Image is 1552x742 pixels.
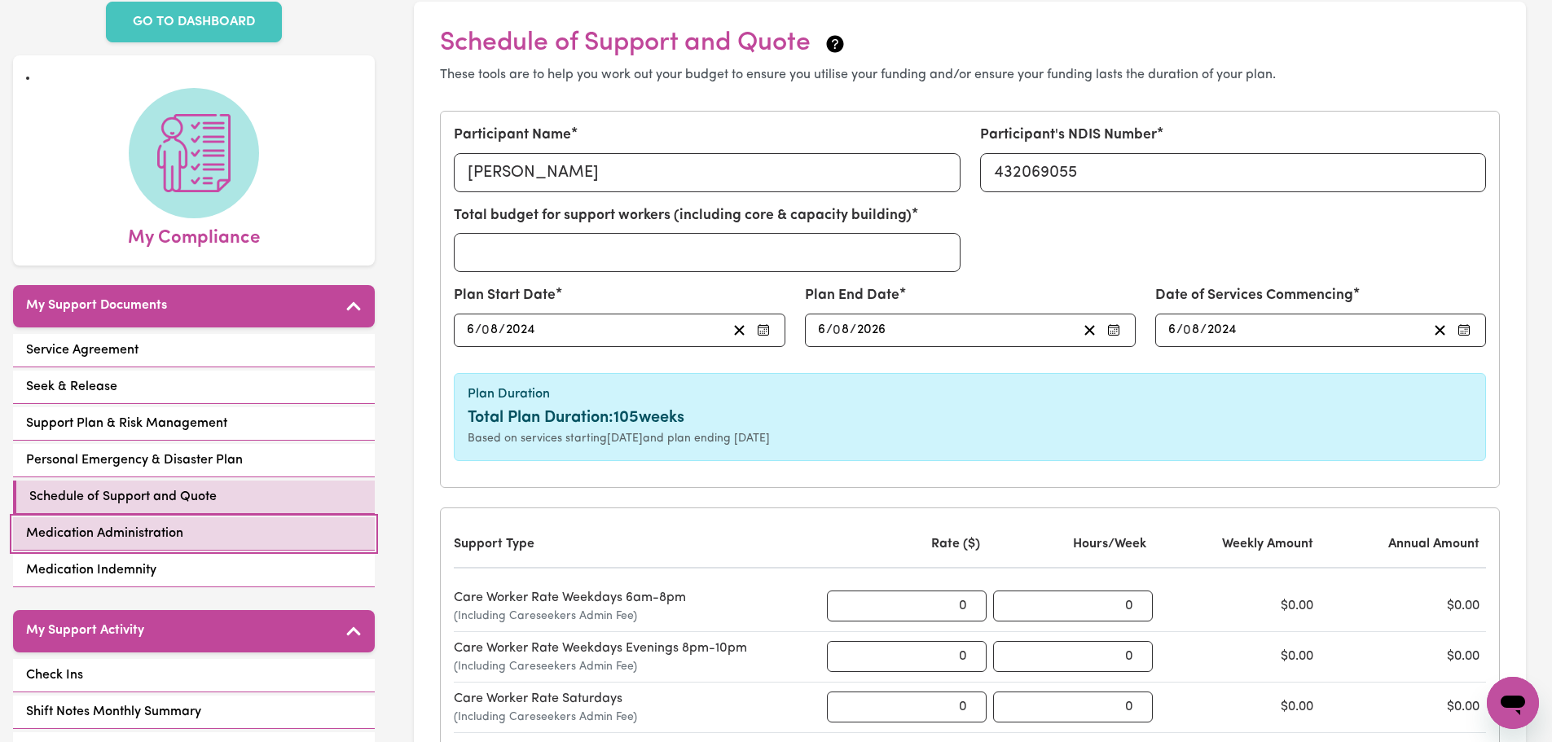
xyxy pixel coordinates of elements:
[1159,697,1319,717] div: $0.00
[13,610,375,652] button: My Support Activity
[29,487,217,507] span: Schedule of Support and Quote
[13,517,375,551] a: Medication Administration
[26,88,362,252] a: My Compliance
[483,319,499,341] input: --
[1326,697,1486,717] div: $0.00
[26,340,138,360] span: Service Agreement
[13,407,375,441] a: Support Plan & Risk Management
[13,696,375,729] a: Shift Notes Monthly Summary
[827,534,987,554] div: Rate ($)
[454,689,820,726] div: Care Worker Rate Saturdays
[1200,323,1207,337] span: /
[481,323,490,336] span: 0
[26,524,183,543] span: Medication Administration
[26,377,117,397] span: Seek & Release
[850,323,856,337] span: /
[805,285,899,306] label: Plan End Date
[505,319,537,341] input: ----
[833,319,850,341] input: --
[454,285,556,306] label: Plan Start Date
[499,323,505,337] span: /
[1183,323,1191,336] span: 0
[468,430,1472,447] div: Based on services starting [DATE] and plan ending [DATE]
[833,323,841,336] span: 0
[993,534,1153,554] div: Hours/Week
[1167,319,1176,341] input: --
[454,658,807,675] span: (Including Careseekers Admin Fee)
[106,2,282,42] a: GO TO DASHBOARD
[1326,596,1486,616] div: $0.00
[454,534,820,554] div: Support Type
[1326,647,1486,666] div: $0.00
[13,481,375,514] a: Schedule of Support and Quote
[440,28,1500,59] h2: Schedule of Support and Quote
[1326,534,1486,554] div: Annual Amount
[468,406,1472,430] div: Total Plan Duration: 105 weeks
[454,608,807,625] span: (Including Careseekers Admin Fee)
[26,298,167,314] h5: My Support Documents
[13,444,375,477] a: Personal Emergency & Disaster Plan
[128,218,260,252] span: My Compliance
[826,323,833,337] span: /
[1159,647,1319,666] div: $0.00
[454,709,807,726] span: (Including Careseekers Admin Fee)
[13,659,375,692] a: Check Ins
[13,334,375,367] a: Service Agreement
[1176,323,1183,337] span: /
[26,450,243,470] span: Personal Emergency & Disaster Plan
[1207,319,1238,341] input: ----
[454,205,912,226] label: Total budget for support workers (including core & capacity building)
[468,387,1472,402] h6: Plan Duration
[26,560,156,580] span: Medication Indemnity
[1184,319,1200,341] input: --
[980,125,1157,146] label: Participant's NDIS Number
[26,414,227,433] span: Support Plan & Risk Management
[13,285,375,327] button: My Support Documents
[466,319,475,341] input: --
[454,639,820,675] div: Care Worker Rate Weekdays Evenings 8pm-10pm
[817,319,826,341] input: --
[856,319,887,341] input: ----
[454,125,571,146] label: Participant Name
[1159,596,1319,616] div: $0.00
[26,702,201,722] span: Shift Notes Monthly Summary
[1487,677,1539,729] iframe: Button to launch messaging window
[1155,285,1353,306] label: Date of Services Commencing
[440,65,1500,85] p: These tools are to help you work out your budget to ensure you utilise your funding and/or ensure...
[26,665,83,685] span: Check Ins
[454,588,820,625] div: Care Worker Rate Weekdays 6am-8pm
[26,623,144,639] h5: My Support Activity
[475,323,481,337] span: /
[1159,534,1319,554] div: Weekly Amount
[13,554,375,587] a: Medication Indemnity
[13,371,375,404] a: Seek & Release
